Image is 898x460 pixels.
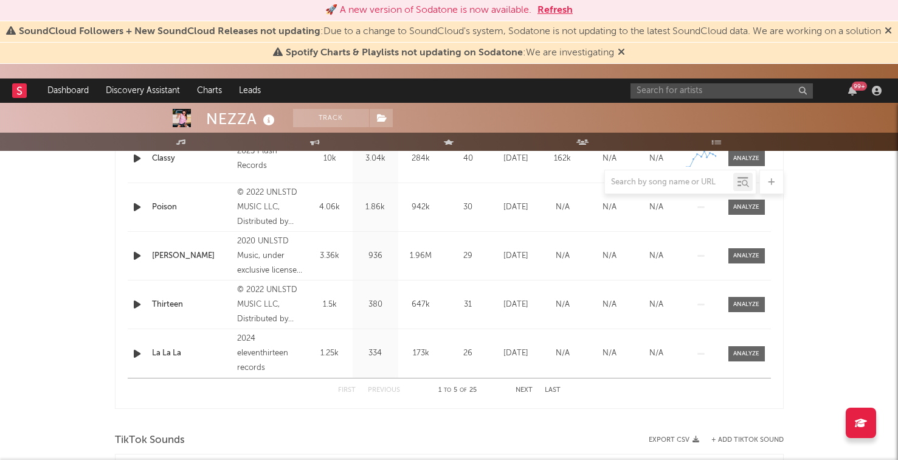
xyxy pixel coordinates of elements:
div: N/A [589,347,630,360]
a: La La La [152,347,232,360]
div: N/A [542,299,583,311]
div: N/A [589,299,630,311]
a: Charts [188,78,230,103]
div: N/A [542,201,583,214]
div: 1.86k [356,201,395,214]
div: NEZZA [206,109,278,129]
div: 942k [401,201,441,214]
div: 173k [401,347,441,360]
div: 26 [447,347,489,360]
div: 284k [401,153,441,165]
input: Search for artists [630,83,813,99]
button: Refresh [537,3,573,18]
div: N/A [589,153,630,165]
button: Previous [368,387,400,394]
div: 1 5 25 [424,383,491,398]
span: : Due to a change to SoundCloud's system, Sodatone is not updating to the latest SoundCloud data.... [19,27,881,37]
div: 1.25k [310,347,350,360]
div: 162k [542,153,583,165]
a: [PERSON_NAME] [152,250,232,262]
div: 99 + [852,82,867,91]
div: 380 [356,299,395,311]
button: Track [293,109,369,127]
span: SoundCloud Followers + New SoundCloud Releases not updating [19,27,320,37]
div: 2025 Plush Records [237,144,303,173]
div: 30 [447,201,489,214]
span: Dismiss [618,48,625,58]
div: N/A [636,153,677,165]
div: 29 [447,250,489,262]
div: N/A [636,201,677,214]
div: © 2022 UNLSTD MUSIC LLC, Distributed by Virgin Music US Latin [237,283,303,327]
span: Dismiss [885,27,892,37]
div: 2020 UNLSTD Music, under exclusive license to INVTBL [237,234,303,278]
button: Next [516,387,533,394]
span: TikTok Sounds [115,433,185,448]
span: to [444,388,451,393]
div: N/A [542,250,583,262]
a: Discovery Assistant [97,78,188,103]
button: 99+ [848,86,857,96]
a: Classy [152,153,232,165]
div: © 2022 UNLSTD MUSIC LLC, Distributed by Virgin Music US Latin [237,186,303,229]
div: [DATE] [496,153,536,165]
div: 334 [356,347,395,360]
div: 3.36k [310,250,350,262]
span: of [460,388,467,393]
a: Thirteen [152,299,232,311]
div: 4.06k [310,201,350,214]
div: 647k [401,299,441,311]
div: 31 [447,299,489,311]
div: N/A [636,347,677,360]
div: N/A [589,201,630,214]
div: 1.96M [401,250,441,262]
span: : We are investigating [286,48,614,58]
span: Spotify Charts & Playlists not updating on Sodatone [286,48,523,58]
button: Export CSV [649,436,699,444]
div: 1.5k [310,299,350,311]
a: Dashboard [39,78,97,103]
div: 3.04k [356,153,395,165]
button: Last [545,387,561,394]
div: [DATE] [496,299,536,311]
input: Search by song name or URL [605,178,733,187]
div: N/A [636,250,677,262]
div: [DATE] [496,347,536,360]
a: Leads [230,78,269,103]
div: 🚀 A new version of Sodatone is now available. [325,3,531,18]
div: 40 [447,153,489,165]
div: [DATE] [496,250,536,262]
button: + Add TikTok Sound [711,437,784,444]
div: 10k [310,153,350,165]
div: 2024 eleventhirteen records [237,332,303,375]
button: First [338,387,356,394]
div: N/A [636,299,677,311]
div: N/A [589,250,630,262]
div: N/A [542,347,583,360]
a: Poison [152,201,232,214]
button: + Add TikTok Sound [699,437,784,444]
div: [DATE] [496,201,536,214]
div: 936 [356,250,395,262]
